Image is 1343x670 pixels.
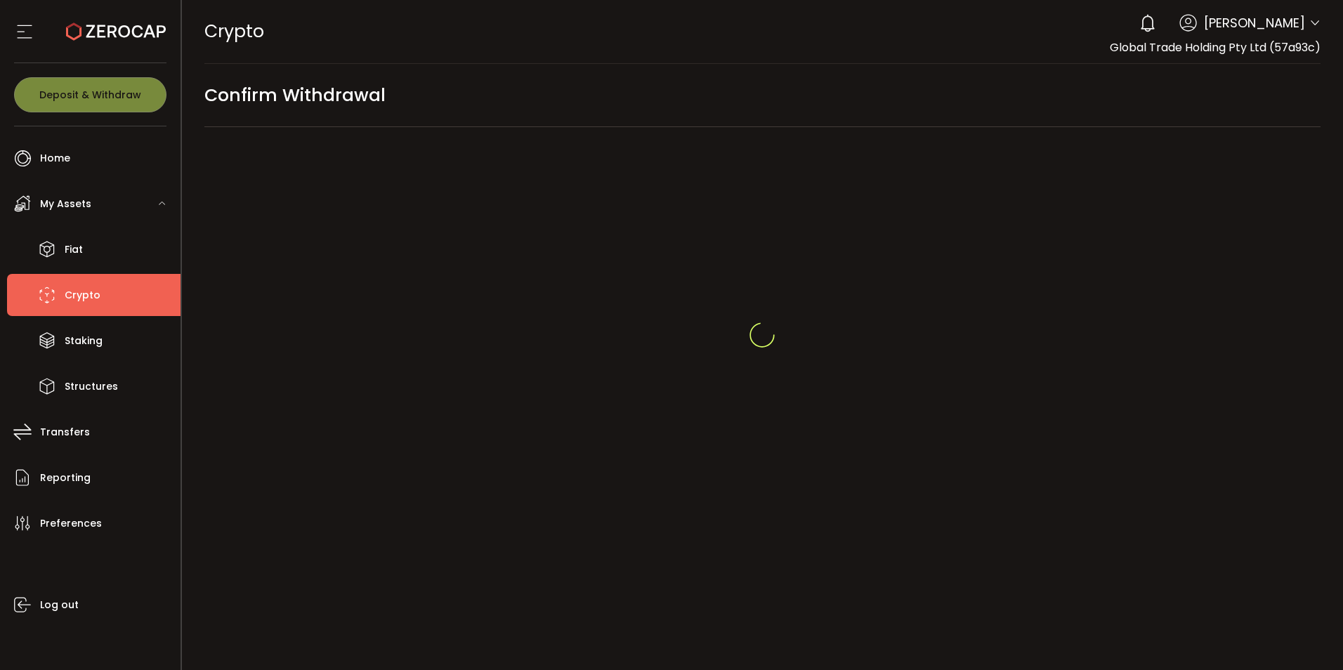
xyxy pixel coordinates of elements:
span: Crypto [65,285,100,306]
button: Deposit & Withdraw [14,77,166,112]
span: Staking [65,331,103,351]
span: Home [40,148,70,169]
span: My Assets [40,194,91,214]
span: Transfers [40,422,90,442]
span: Preferences [40,513,102,534]
span: Structures [65,376,118,397]
span: Reporting [40,468,91,488]
span: Log out [40,595,79,615]
span: Deposit & Withdraw [39,90,141,100]
span: Fiat [65,239,83,260]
